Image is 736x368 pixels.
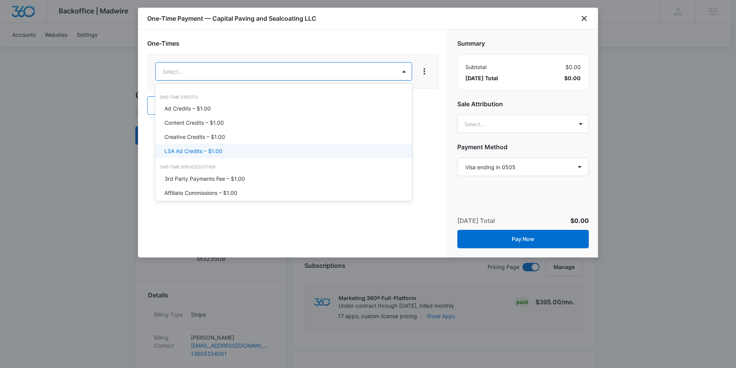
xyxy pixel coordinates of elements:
[12,12,18,18] img: logo_orange.svg
[155,94,412,101] div: One-Time Credits
[164,189,237,197] p: Affiliate Commissions – $1.00
[21,45,27,51] img: tab_domain_overview_orange.svg
[164,175,245,183] p: 3rd Party Payments Fee – $1.00
[164,104,211,112] p: Ad Credits – $1.00
[21,12,38,18] div: v 4.0.24
[164,147,222,155] p: LSA Ad Credits – $1.00
[85,45,129,50] div: Keywords by Traffic
[12,20,18,26] img: website_grey.svg
[20,20,84,26] div: Domain: [DOMAIN_NAME]
[76,45,82,51] img: tab_keywords_by_traffic_grey.svg
[29,45,69,50] div: Domain Overview
[164,133,225,141] p: Creative Credits – $1.00
[155,164,412,170] div: One-Time Services/Other
[164,119,224,127] p: Content Credits – $1.00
